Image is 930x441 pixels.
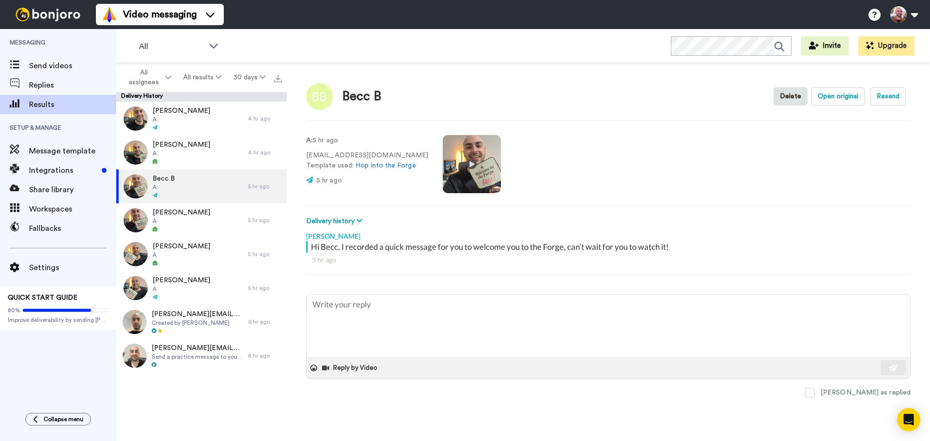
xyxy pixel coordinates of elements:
button: Invite [801,36,849,56]
a: [PERSON_NAME][EMAIL_ADDRESS][DOMAIN_NAME]Created by [PERSON_NAME]6 hr ago [116,305,287,339]
span: Becc B [153,174,175,183]
span: 5 hr ago [316,177,342,184]
span: [PERSON_NAME] [153,140,210,150]
div: 5 hr ago [312,255,905,265]
span: A [153,285,210,293]
span: Integrations [29,165,98,176]
span: Collapse menu [44,415,83,423]
div: Open Intercom Messenger [897,408,920,431]
div: Hi Becc, I recorded a quick message for you to welcome you to the Forge, can’t wait for you to wa... [311,241,908,253]
button: Delete [774,87,807,106]
img: 5750d2bd-fbbc-4f33-b546-d5151fad1ea2-thumb.jpg [123,344,147,368]
div: [PERSON_NAME] [306,227,911,241]
a: [PERSON_NAME]A4 hr ago [116,102,287,136]
span: A [153,251,210,259]
span: A [153,217,210,225]
button: Collapse menu [25,413,91,426]
a: [PERSON_NAME]A5 hr ago [116,203,287,237]
span: [PERSON_NAME] [153,106,210,116]
a: [PERSON_NAME]A4 hr ago [116,136,287,169]
div: Delivery History [116,92,287,102]
span: Improve deliverability by sending [PERSON_NAME]’s from your own email [8,316,108,324]
strong: A [306,137,311,144]
a: Becc BA5 hr ago [116,169,287,203]
img: 95cde9aa-b098-4f65-a62d-9294c9718c17-thumb.jpg [124,106,148,131]
a: [PERSON_NAME]A5 hr ago [116,237,287,271]
span: Send videos [29,60,116,72]
span: All assignees [124,68,163,87]
div: 5 hr ago [248,250,282,258]
a: [PERSON_NAME]A5 hr ago [116,271,287,305]
button: Upgrade [858,36,914,56]
div: 5 hr ago [248,182,282,190]
span: 80% [8,306,20,314]
span: Workspaces [29,203,116,215]
p: : 5 hr ago [306,136,428,146]
a: [PERSON_NAME][EMAIL_ADDRESS][DOMAIN_NAME]Send a practice message to yourself8 hr ago [116,339,287,373]
span: Results [29,99,116,110]
button: Resend [870,87,906,106]
button: All results [177,69,228,86]
div: [PERSON_NAME] as replied [821,388,911,397]
div: 4 hr ago [248,149,282,156]
div: 6 hr ago [248,318,282,326]
img: 94e8ff28-1820-416d-a08e-61ac139a74eb-thumb.jpg [124,242,148,266]
span: Replies [29,79,116,91]
div: 4 hr ago [248,115,282,122]
span: [PERSON_NAME] [153,275,210,285]
button: Export all results that match these filters now. [271,70,285,85]
img: 70d5bdd3-5e79-4de7-b827-561892218174-thumb.jpg [124,174,148,198]
p: [EMAIL_ADDRESS][DOMAIN_NAME] Template used: [306,151,428,171]
span: [PERSON_NAME][EMAIL_ADDRESS][DOMAIN_NAME] [152,343,243,353]
button: All assignees [118,64,177,91]
img: export.svg [274,75,282,82]
span: [PERSON_NAME] [153,242,210,251]
img: send-white.svg [888,364,899,372]
span: Message template [29,145,116,157]
img: 8457c49f-55c6-4799-b043-4ca204efa0fc-thumb.jpg [123,310,147,334]
span: A [153,150,210,157]
img: f174454c-2534-49a1-97cb-12d137d4ac7b-thumb.jpg [124,276,148,300]
span: QUICK START GUIDE [8,294,77,301]
span: Share library [29,184,116,196]
span: [PERSON_NAME] [153,208,210,217]
img: Image of Becc B [306,83,333,110]
img: 244013c5-617a-459e-a90b-74682808560c-thumb.jpg [124,140,148,165]
div: 5 hr ago [248,284,282,292]
button: Delivery history [306,216,365,227]
span: A [153,183,175,191]
button: 30 days [227,69,271,86]
span: All [139,41,204,52]
span: Created by [PERSON_NAME] [152,319,243,327]
img: 0a9effa5-19cd-457b-8d9c-8b1f7f548c6d-thumb.jpg [124,208,148,232]
span: Fallbacks [29,223,116,234]
img: vm-color.svg [102,7,117,22]
span: A [153,116,210,123]
span: [PERSON_NAME][EMAIL_ADDRESS][DOMAIN_NAME] [152,309,243,319]
span: Video messaging [123,8,197,21]
span: Send a practice message to yourself [152,353,243,361]
img: bj-logo-header-white.svg [12,8,84,21]
button: Open original [811,87,865,106]
span: Settings [29,262,116,274]
div: 8 hr ago [248,352,282,360]
div: 5 hr ago [248,216,282,224]
div: Becc B [342,90,381,104]
button: Reply by Video [321,361,380,375]
a: Hop into the Forge [356,162,416,169]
